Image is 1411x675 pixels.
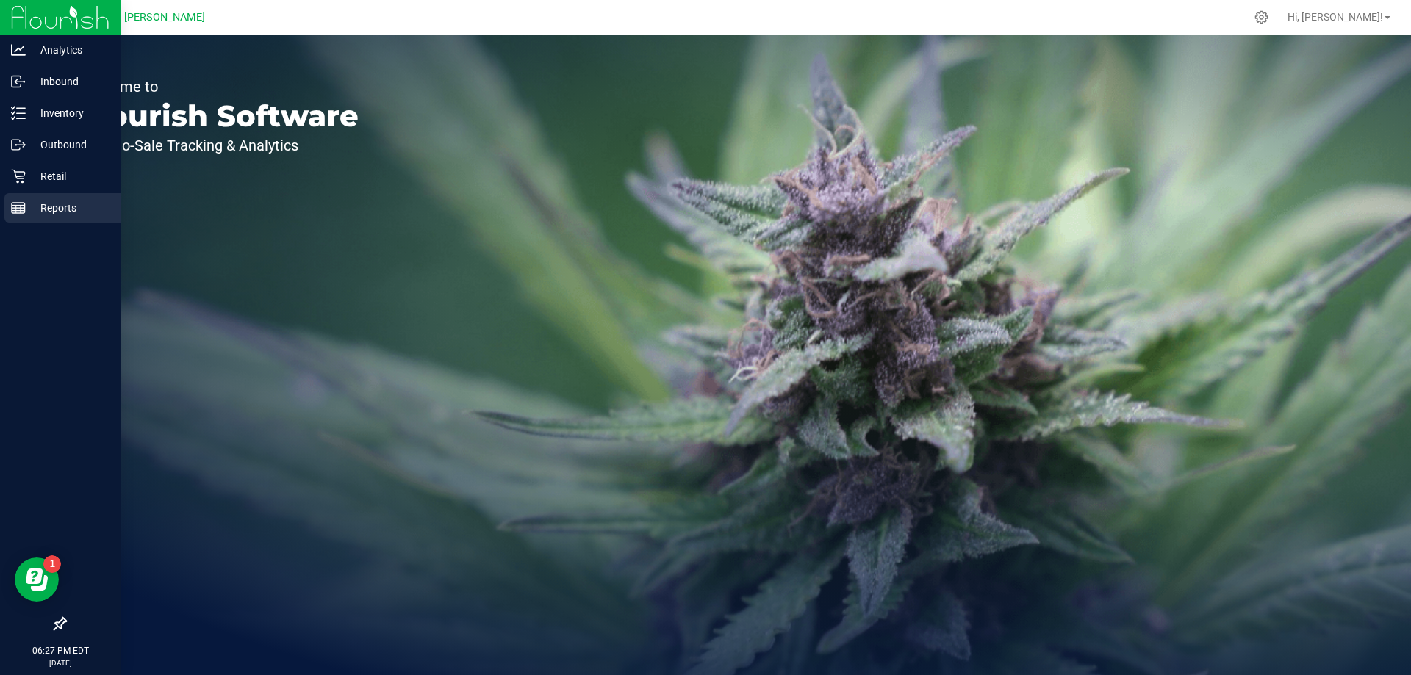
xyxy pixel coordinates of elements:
[1252,10,1271,24] div: Manage settings
[11,201,26,215] inline-svg: Reports
[7,657,114,668] p: [DATE]
[7,644,114,657] p: 06:27 PM EDT
[79,101,359,131] p: Flourish Software
[11,169,26,184] inline-svg: Retail
[79,79,359,94] p: Welcome to
[11,74,26,89] inline-svg: Inbound
[26,41,114,59] p: Analytics
[26,167,114,185] p: Retail
[26,199,114,217] p: Reports
[26,136,114,154] p: Outbound
[26,73,114,90] p: Inbound
[15,557,59,602] iframe: Resource center
[96,11,205,24] span: GA1 - [PERSON_NAME]
[1288,11,1383,23] span: Hi, [PERSON_NAME]!
[11,43,26,57] inline-svg: Analytics
[11,137,26,152] inline-svg: Outbound
[43,555,61,573] iframe: Resource center unread badge
[11,106,26,120] inline-svg: Inventory
[79,138,359,153] p: Seed-to-Sale Tracking & Analytics
[26,104,114,122] p: Inventory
